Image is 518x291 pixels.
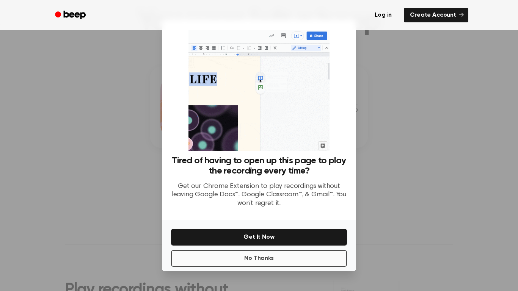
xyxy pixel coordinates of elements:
[404,8,468,22] a: Create Account
[367,6,399,24] a: Log in
[50,8,93,23] a: Beep
[171,182,347,208] p: Get our Chrome Extension to play recordings without leaving Google Docs™, Google Classroom™, & Gm...
[171,250,347,267] button: No Thanks
[171,229,347,246] button: Get It Now
[188,29,329,151] img: Beep extension in action
[171,156,347,176] h3: Tired of having to open up this page to play the recording every time?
